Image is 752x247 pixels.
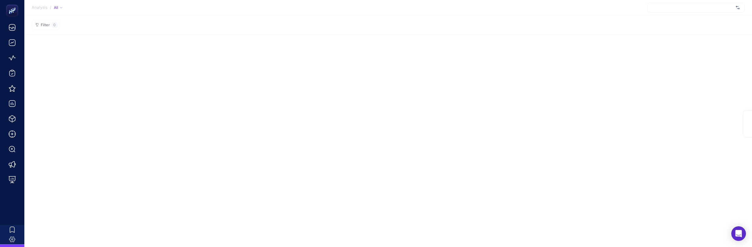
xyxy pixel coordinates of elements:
[54,5,62,10] div: All
[32,20,59,30] button: Filter0
[41,23,50,27] span: Filter
[32,5,47,10] span: Analysis
[53,23,56,27] span: 0
[50,5,51,10] span: /
[736,5,740,11] img: svg%3e
[731,226,746,241] div: Open Intercom Messenger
